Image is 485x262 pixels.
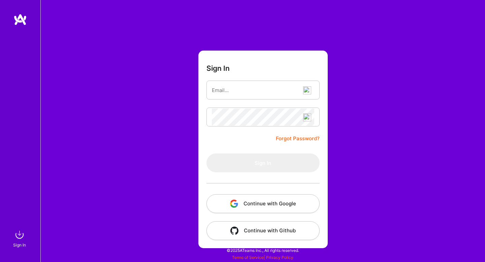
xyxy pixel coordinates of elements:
[206,153,320,172] button: Sign In
[13,13,27,26] img: logo
[232,255,293,260] span: |
[40,242,485,259] div: © 2025 ATeams Inc., All rights reserved.
[206,64,230,72] h3: Sign In
[13,241,26,249] div: Sign In
[14,228,26,249] a: sign inSign In
[230,227,238,235] img: icon
[212,82,314,99] input: Email...
[303,86,311,94] img: npw-badge-icon-locked.svg
[13,228,26,241] img: sign in
[303,113,311,121] img: npw-badge-icon-locked.svg
[266,255,293,260] a: Privacy Policy
[230,200,238,208] img: icon
[206,194,320,213] button: Continue with Google
[276,135,320,143] a: Forgot Password?
[232,255,264,260] a: Terms of Service
[206,221,320,240] button: Continue with Github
